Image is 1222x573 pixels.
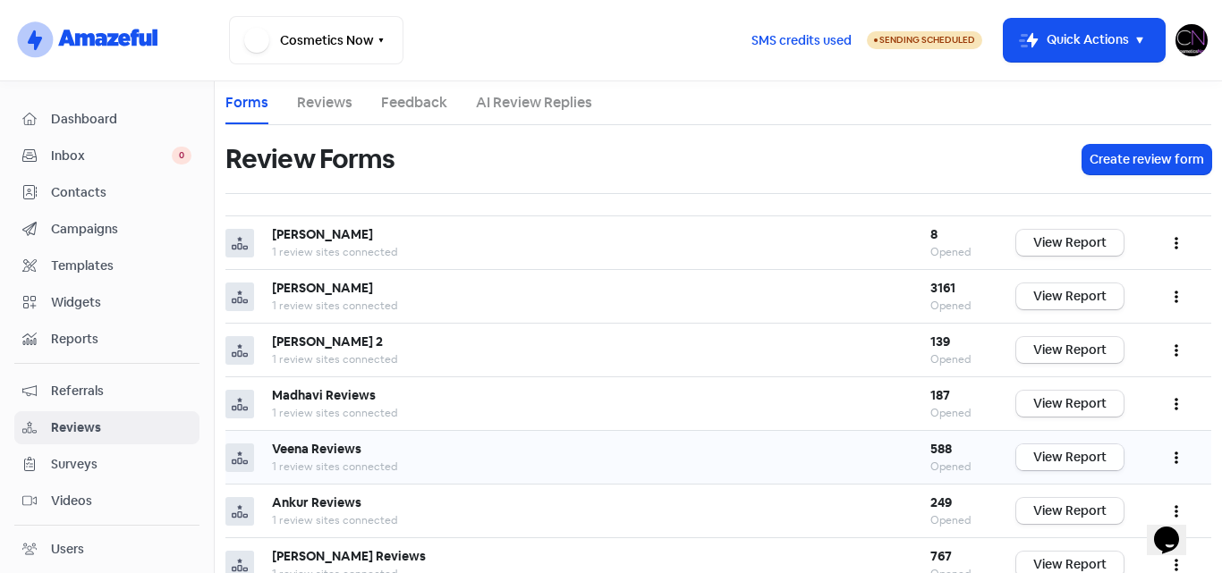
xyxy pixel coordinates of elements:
span: SMS credits used [751,31,852,50]
a: Forms [225,92,268,114]
span: 1 review sites connected [272,459,397,474]
b: [PERSON_NAME] 2 [272,333,383,350]
a: View Report [1016,498,1124,524]
a: View Report [1016,230,1124,256]
span: Campaigns [51,220,191,239]
b: [PERSON_NAME] [272,280,373,296]
a: Sending Scheduled [867,29,982,51]
span: 1 review sites connected [272,245,397,259]
div: Opened [930,405,980,421]
img: User [1175,24,1208,56]
a: Videos [14,485,199,518]
b: 139 [930,333,950,350]
b: 8 [930,226,938,242]
a: Reports [14,323,199,356]
button: Create review form [1082,145,1211,174]
span: Referrals [51,382,191,400]
button: Quick Actions [1004,19,1165,62]
b: Madhavi Reviews [272,387,376,403]
div: Opened [930,459,980,475]
a: Inbox 0 [14,139,199,173]
a: AI Review Replies [476,92,592,114]
span: Reviews [51,418,191,437]
span: Sending Scheduled [879,34,975,46]
b: [PERSON_NAME] Reviews [272,548,426,564]
span: Widgets [51,293,191,312]
a: View Report [1016,391,1124,417]
span: Inbox [51,147,172,165]
b: 3161 [930,280,955,296]
div: Opened [930,244,980,260]
b: 767 [930,548,952,564]
span: 1 review sites connected [272,513,397,527]
a: Reviews [297,92,352,114]
span: Contacts [51,183,191,202]
b: [PERSON_NAME] [272,226,373,242]
span: Dashboard [51,110,191,129]
a: Feedback [381,92,447,114]
iframe: chat widget [1147,501,1204,555]
span: Videos [51,492,191,510]
span: Reports [51,330,191,349]
b: 187 [930,387,950,403]
h1: Review Forms [225,131,395,188]
b: 249 [930,494,952,510]
a: Users [14,533,199,566]
a: View Report [1016,283,1124,309]
a: View Report [1016,444,1124,470]
a: Templates [14,249,199,282]
a: Widgets [14,286,199,319]
span: 0 [172,147,191,164]
div: Opened [930,512,980,528]
div: Opened [930,298,980,314]
b: 588 [930,441,952,457]
a: Referrals [14,375,199,408]
span: 1 review sites connected [272,352,397,367]
span: Templates [51,257,191,275]
a: Reviews [14,411,199,444]
a: Surveys [14,448,199,481]
a: Dashboard [14,103,199,136]
a: View Report [1016,337,1124,363]
a: Campaigns [14,213,199,246]
button: Cosmetics Now [229,16,403,64]
a: Contacts [14,176,199,209]
a: SMS credits used [736,29,867,48]
div: Users [51,540,84,559]
div: Opened [930,351,980,367]
span: 1 review sites connected [272,406,397,420]
b: Veena Reviews [272,441,361,457]
span: Surveys [51,455,191,474]
span: 1 review sites connected [272,299,397,313]
b: Ankur Reviews [272,494,361,510]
